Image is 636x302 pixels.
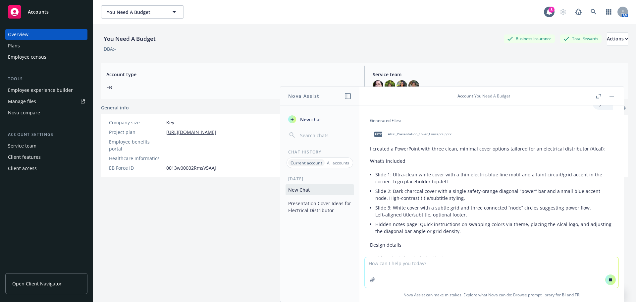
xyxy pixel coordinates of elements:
span: Nova Assist can make mistakes. Explore what Nova can do: Browse prompt library for and [362,288,621,302]
p: Current account [291,160,322,166]
p: Design details [370,241,613,248]
div: EB Force ID [109,164,164,171]
span: Alcal_Presentation_Cover_Concepts.pptx [388,132,451,136]
img: photo [373,80,383,91]
div: Business Insurance [504,34,555,43]
p: I created a PowerPoint with three clean, minimal cover options tailored for an electrical distrib... [370,145,613,152]
span: EB [106,84,356,91]
a: Plans [5,40,87,51]
span: Key [166,119,174,126]
div: Total Rewards [560,34,602,43]
span: Accounts [28,9,49,15]
button: You Need A Budget [101,5,184,19]
a: Report a Bug [572,5,585,19]
span: You Need A Budget [107,9,164,16]
a: Service team [5,141,87,151]
span: General info [101,104,129,111]
a: Client features [5,152,87,162]
span: Account [457,93,473,99]
div: Service team [8,141,36,151]
p: What’s included [370,157,613,164]
a: Employee experience builder [5,85,87,95]
button: Actions [607,32,628,45]
p: All accounts [327,160,349,166]
a: Accounts [5,3,87,21]
li: Slide 2: Dark charcoal cover with a single safety‑orange diagonal “power” bar and a small blue ac... [375,186,613,203]
a: Employee census [5,52,87,62]
input: Search chats [299,131,351,140]
span: pptx [374,132,382,137]
div: Healthcare Informatics [109,155,164,162]
a: Client access [5,163,87,174]
img: photo [408,80,419,91]
div: Manage files [8,96,36,107]
a: BI [562,292,566,298]
div: Employee census [8,52,46,62]
div: DBA: - [104,45,116,52]
div: You Need A Budget [101,34,158,43]
li: Slide 1: Ultra‑clean white cover with a thin electric‑blue line motif and a faint circuit/grid ac... [375,170,613,186]
a: TR [575,292,580,298]
li: Title: “Alcal Electrical Distribution” [375,254,613,263]
button: New Chat [286,184,354,195]
span: Service team [373,71,623,78]
button: New chat [286,113,354,125]
li: Hidden notes page: Quick instructions on swapping colors via theme, placing the Alcal logo, and a... [375,219,613,236]
div: Account settings [5,131,87,138]
span: - [166,142,168,149]
a: Start snowing [556,5,570,19]
span: 0013w00002RmsV5AAJ [166,164,216,171]
div: Generated Files: [370,118,613,123]
div: Tools [5,76,87,82]
div: [DATE] [280,176,359,182]
div: Employee experience builder [8,85,73,95]
div: pptxAlcal_Presentation_Cover_Concepts.pptx [370,126,453,143]
a: [URL][DOMAIN_NAME] [166,129,216,136]
span: Account type [106,71,356,78]
div: Employee benefits portal [109,138,164,152]
a: Overview [5,29,87,40]
a: Nova compare [5,107,87,118]
span: Open Client Navigator [12,280,62,287]
div: 8 [549,7,555,13]
div: Client access [8,163,37,174]
a: Switch app [602,5,615,19]
img: photo [385,80,395,91]
a: Manage files [5,96,87,107]
a: Search [587,5,600,19]
h1: Nova Assist [288,92,319,99]
div: Chat History [280,149,359,155]
span: New chat [299,116,321,123]
a: add [620,104,628,112]
div: Nova compare [8,107,40,118]
span: - [166,155,168,162]
div: : You Need A Budget [457,93,510,99]
img: photo [397,80,407,91]
li: Slide 3: White cover with a subtle grid and three connected “node” circles suggesting power flow.... [375,203,613,219]
div: Overview [8,29,28,40]
div: Company size [109,119,164,126]
div: Client features [8,152,41,162]
div: Plans [8,40,20,51]
button: Presentation Cover Ideas for Electrical Distributor [286,198,354,216]
div: Project plan [109,129,164,136]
